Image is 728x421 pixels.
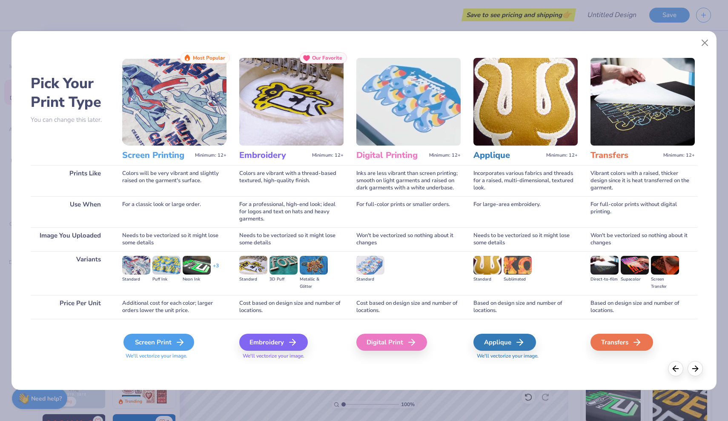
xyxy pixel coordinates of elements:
img: Direct-to-film [590,256,619,275]
span: Minimum: 12+ [312,152,344,158]
img: 3D Puff [269,256,298,275]
div: Standard [356,276,384,283]
h3: Screen Printing [122,150,192,161]
div: Incorporates various fabrics and threads for a raised, multi-dimensional, textured look. [473,165,578,196]
div: Based on design size and number of locations. [590,295,695,319]
span: We'll vectorize your image. [473,352,578,360]
div: Additional cost for each color; larger orders lower the unit price. [122,295,226,319]
img: Standard [239,256,267,275]
h2: Pick Your Print Type [31,74,109,112]
div: Neon Ink [183,276,211,283]
h3: Transfers [590,150,660,161]
div: Vibrant colors with a raised, thicker design since it is heat transferred on the garment. [590,165,695,196]
div: Standard [473,276,502,283]
div: Metallic & Glitter [300,276,328,290]
div: For a classic look or large order. [122,196,226,227]
div: Prints Like [31,165,109,196]
div: Applique [473,334,536,351]
span: Minimum: 12+ [546,152,578,158]
h3: Digital Printing [356,150,426,161]
div: Cost based on design size and number of locations. [239,295,344,319]
div: Needs to be vectorized so it might lose some details [473,227,578,251]
img: Standard [473,256,502,275]
img: Applique [473,58,578,146]
div: Variants [31,251,109,295]
span: Most Popular [193,55,225,61]
div: Use When [31,196,109,227]
span: We'll vectorize your image. [239,352,344,360]
img: Supacolor [621,256,649,275]
div: Screen Transfer [651,276,679,290]
div: For a professional, high-end look; ideal for logos and text on hats and heavy garments. [239,196,344,227]
span: Minimum: 12+ [429,152,461,158]
img: Screen Printing [122,58,226,146]
div: Cost based on design size and number of locations. [356,295,461,319]
div: Based on design size and number of locations. [473,295,578,319]
img: Neon Ink [183,256,211,275]
p: You can change this later. [31,116,109,123]
img: Digital Printing [356,58,461,146]
div: Needs to be vectorized so it might lose some details [239,227,344,251]
div: Standard [122,276,150,283]
img: Standard [356,256,384,275]
img: Transfers [590,58,695,146]
span: Minimum: 12+ [195,152,226,158]
img: Metallic & Glitter [300,256,328,275]
div: Standard [239,276,267,283]
div: Screen Print [123,334,194,351]
img: Screen Transfer [651,256,679,275]
div: Direct-to-film [590,276,619,283]
img: Embroidery [239,58,344,146]
h3: Applique [473,150,543,161]
div: For full-color prints without digital printing. [590,196,695,227]
div: 3D Puff [269,276,298,283]
div: For full-color prints or smaller orders. [356,196,461,227]
div: + 3 [213,262,219,277]
div: For large-area embroidery. [473,196,578,227]
h3: Embroidery [239,150,309,161]
div: Digital Print [356,334,427,351]
div: Won't be vectorized so nothing about it changes [590,227,695,251]
div: Transfers [590,334,653,351]
div: Puff Ink [152,276,181,283]
span: Our Favorite [312,55,342,61]
span: We'll vectorize your image. [122,352,226,360]
button: Close [697,35,713,51]
span: Minimum: 12+ [663,152,695,158]
div: Embroidery [239,334,308,351]
img: Standard [122,256,150,275]
div: Needs to be vectorized so it might lose some details [122,227,226,251]
img: Sublimated [504,256,532,275]
div: Sublimated [504,276,532,283]
div: Colors are vibrant with a thread-based textured, high-quality finish. [239,165,344,196]
div: Supacolor [621,276,649,283]
div: Won't be vectorized so nothing about it changes [356,227,461,251]
div: Inks are less vibrant than screen printing; smooth on light garments and raised on dark garments ... [356,165,461,196]
img: Puff Ink [152,256,181,275]
div: Price Per Unit [31,295,109,319]
div: Colors will be very vibrant and slightly raised on the garment's surface. [122,165,226,196]
div: Image You Uploaded [31,227,109,251]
